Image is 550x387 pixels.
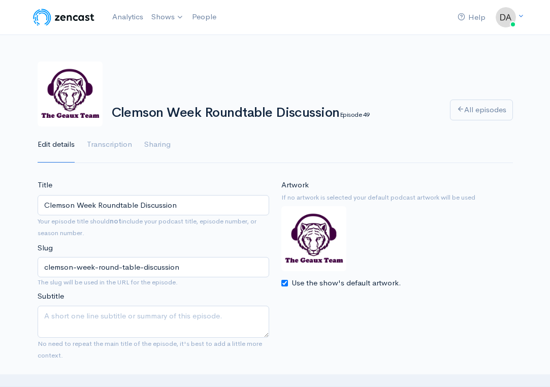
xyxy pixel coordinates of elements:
[38,339,262,360] small: No need to repeat the main title of the episode, it's best to add a little more context.
[87,126,132,163] a: Transcription
[31,7,96,27] img: ZenCast Logo
[38,179,52,191] label: Title
[38,195,269,216] input: What is the episode's title?
[38,277,269,287] small: The slug will be used in the URL for the episode.
[38,126,75,163] a: Edit details
[112,106,438,120] h1: Clemson Week Roundtable Discussion
[147,6,188,28] a: Shows
[110,217,121,225] strong: not
[108,6,147,28] a: Analytics
[38,217,256,237] small: Your episode title should include your podcast title, episode number, or season number.
[281,192,513,203] small: If no artwork is selected your default podcast artwork will be used
[496,7,516,27] img: ...
[38,291,64,302] label: Subtitle
[292,277,401,289] label: Use the show's default artwork.
[450,100,513,120] a: All episodes
[281,179,309,191] label: Artwork
[340,110,370,119] small: Episode 49
[144,126,171,163] a: Sharing
[188,6,220,28] a: People
[38,257,269,278] input: title-of-episode
[454,7,490,28] a: Help
[38,242,53,254] label: Slug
